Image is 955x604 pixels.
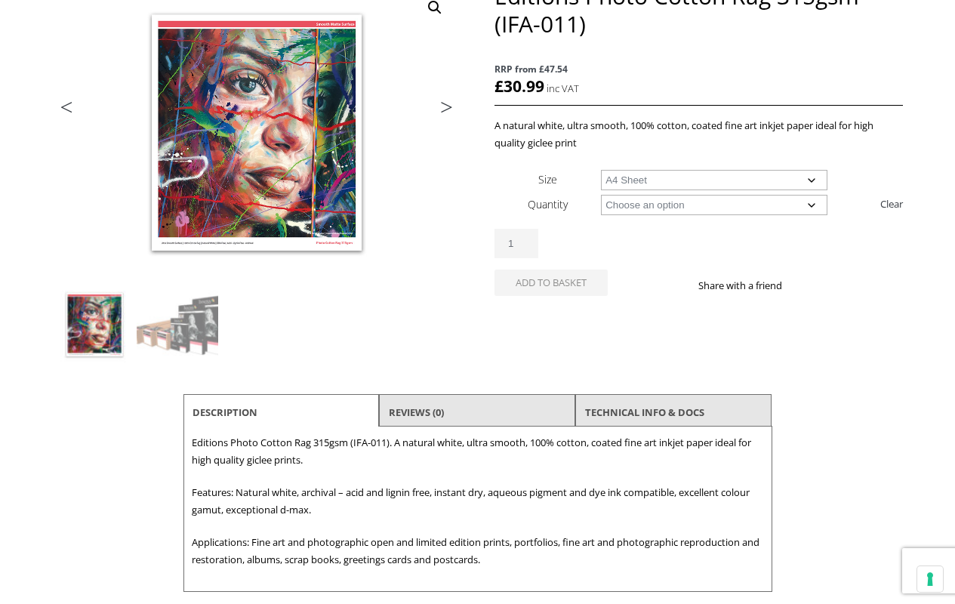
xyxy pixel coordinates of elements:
span: RRP from £47.54 [494,60,902,78]
bdi: 30.99 [494,75,544,97]
a: TECHNICAL INFO & DOCS [585,399,704,426]
img: facebook sharing button [800,279,812,291]
img: twitter sharing button [818,279,830,291]
p: Features: Natural white, archival – acid and lignin free, instant dry, aqueous pigment and dye in... [192,484,764,519]
p: A natural white, ultra smooth, 100% cotton, coated fine art inkjet paper ideal for high quality g... [494,117,902,152]
input: Product quantity [494,229,538,258]
p: Share with a friend [698,277,800,294]
p: Applications: Fine art and photographic open and limited edition prints, portfolios, fine art and... [192,534,764,569]
label: Quantity [528,197,568,211]
img: Editions Photo Cotton Rag 315gsm (IFA-011) - Image 2 [137,284,218,365]
span: £ [494,75,504,97]
button: Add to basket [494,270,608,296]
button: Your consent preferences for tracking technologies [917,566,943,592]
img: email sharing button [836,279,849,291]
a: Description [193,399,257,426]
a: Clear options [880,192,903,216]
img: Editions Photo Cotton Rag 315gsm (IFA-011) [54,284,135,365]
label: Size [538,172,557,186]
a: Reviews (0) [389,399,444,426]
p: Editions Photo Cotton Rag 315gsm (IFA-011). A natural white, ultra smooth, 100% cotton, coated fi... [192,434,764,469]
